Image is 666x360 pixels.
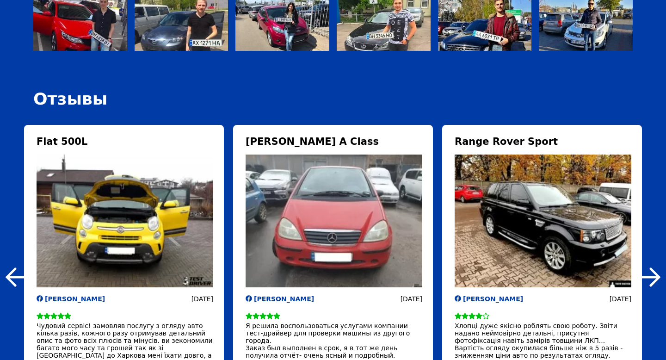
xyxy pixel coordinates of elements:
[37,136,213,147] div: Fiat 500L
[37,295,105,303] a: [PERSON_NAME]
[246,136,422,147] div: [PERSON_NAME] A Class
[6,267,25,287] img: prev-arrow
[246,295,314,303] a: [PERSON_NAME]
[455,136,631,147] div: Range Rover Sport
[455,295,523,303] a: [PERSON_NAME]
[641,267,660,287] img: next-arrow
[28,89,627,108] div: Отзывы
[186,295,219,303] div: [DATE]
[395,295,428,303] div: [DATE]
[604,295,637,303] div: [DATE]
[246,322,422,359] div: Я решила воспользоваться услугами компании тест-драйвер для проверки машины из другого города. За...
